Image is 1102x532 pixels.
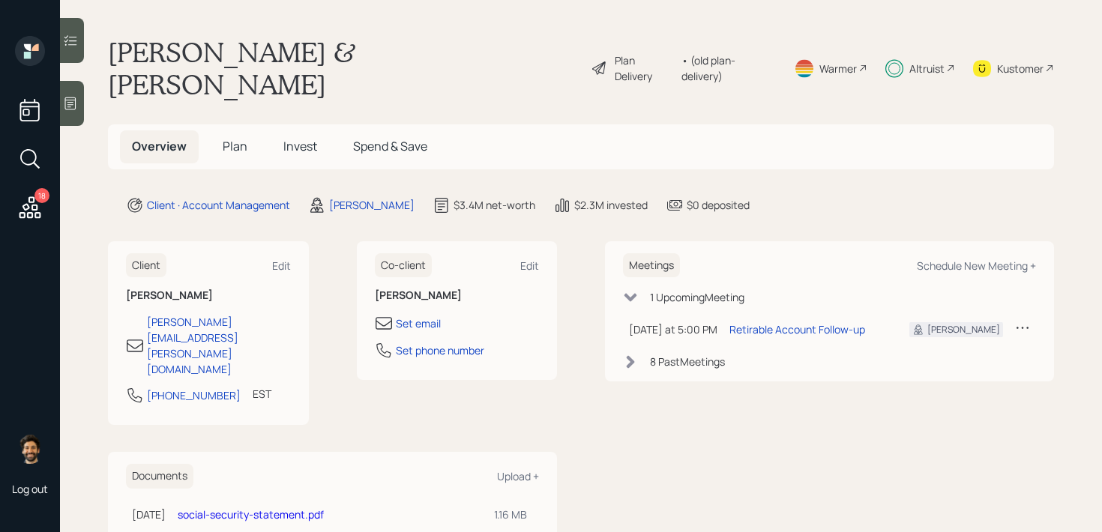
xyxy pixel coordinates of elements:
[494,507,533,522] div: 1.16 MB
[909,61,945,76] div: Altruist
[329,197,415,213] div: [PERSON_NAME]
[997,61,1044,76] div: Kustomer
[375,289,540,302] h6: [PERSON_NAME]
[15,434,45,464] img: eric-schwartz-headshot.png
[253,386,271,402] div: EST
[574,197,648,213] div: $2.3M invested
[147,197,290,213] div: Client · Account Management
[520,259,539,273] div: Edit
[629,321,717,337] div: [DATE] at 5:00 PM
[147,314,291,377] div: [PERSON_NAME][EMAIL_ADDRESS][PERSON_NAME][DOMAIN_NAME]
[396,315,441,331] div: Set email
[687,197,750,213] div: $0 deposited
[108,36,579,100] h1: [PERSON_NAME] & [PERSON_NAME]
[12,482,48,496] div: Log out
[223,138,247,154] span: Plan
[623,253,680,278] h6: Meetings
[927,323,1000,336] div: [PERSON_NAME]
[650,289,744,305] div: 1 Upcoming Meeting
[650,354,725,369] div: 8 Past Meeting s
[34,188,49,203] div: 18
[132,507,166,522] div: [DATE]
[681,52,776,84] div: • (old plan-delivery)
[126,289,291,302] h6: [PERSON_NAME]
[375,253,432,278] h6: Co-client
[819,61,857,76] div: Warmer
[126,464,193,489] h6: Documents
[353,138,427,154] span: Spend & Save
[272,259,291,273] div: Edit
[147,387,241,403] div: [PHONE_NUMBER]
[454,197,535,213] div: $3.4M net-worth
[615,52,674,84] div: Plan Delivery
[126,253,166,278] h6: Client
[283,138,317,154] span: Invest
[132,138,187,154] span: Overview
[396,342,484,358] div: Set phone number
[497,469,539,483] div: Upload +
[178,507,324,522] a: social-security-statement.pdf
[917,259,1036,273] div: Schedule New Meeting +
[729,321,865,337] div: Retirable Account Follow-up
